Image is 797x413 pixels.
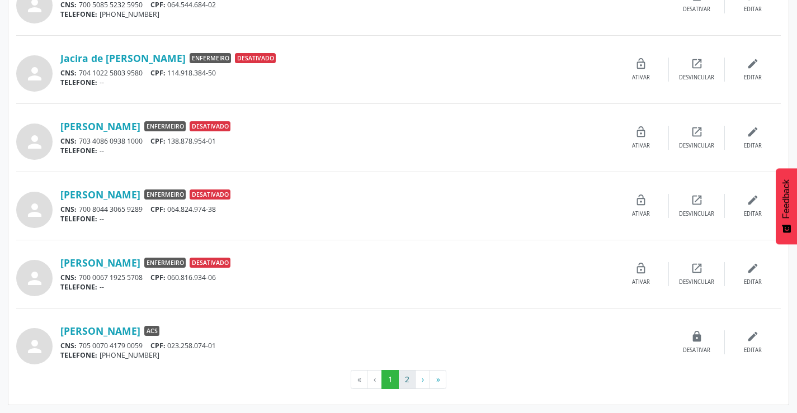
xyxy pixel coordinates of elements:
[144,121,186,131] span: Enfermeiro
[25,268,45,288] i: person
[25,336,45,357] i: person
[60,136,613,146] div: 703 4086 0938 1000 138.878.954-01
[683,6,710,13] div: Desativar
[190,189,230,200] span: Desativado
[150,341,166,350] span: CPF:
[60,136,77,146] span: CNS:
[635,262,647,274] i: lock_open
[60,78,97,87] span: TELEFONE:
[632,210,650,218] div: Ativar
[744,210,762,218] div: Editar
[679,142,714,150] div: Desvincular
[60,205,613,214] div: 700 8044 3065 9289 064.824.974-38
[150,68,166,78] span: CPF:
[744,278,762,286] div: Editar
[744,6,762,13] div: Editar
[691,58,703,70] i: open_in_new
[60,10,97,19] span: TELEFONE:
[60,205,77,214] span: CNS:
[747,58,759,70] i: edit
[60,52,186,64] a: Jacira de [PERSON_NAME]
[415,370,430,389] button: Go to next page
[60,273,613,282] div: 700 0067 1925 5708 060.816.934-06
[60,350,669,360] div: [PHONE_NUMBER]
[190,258,230,268] span: Desativado
[60,146,97,155] span: TELEFONE:
[781,179,791,219] span: Feedback
[144,326,159,336] span: ACS
[60,325,140,337] a: [PERSON_NAME]
[398,370,416,389] button: Go to page 2
[632,74,650,82] div: Ativar
[60,78,613,87] div: --
[16,370,781,389] ul: Pagination
[60,282,613,292] div: --
[679,210,714,218] div: Desvincular
[60,282,97,292] span: TELEFONE:
[60,10,669,19] div: [PHONE_NUMBER]
[691,262,703,274] i: open_in_new
[691,330,703,343] i: lock
[635,194,647,206] i: lock_open
[679,74,714,82] div: Desvincular
[60,68,77,78] span: CNS:
[60,341,669,350] div: 705 0070 4179 0059 023.258.074-01
[60,273,77,282] span: CNS:
[744,346,762,354] div: Editar
[25,200,45,220] i: person
[744,142,762,150] div: Editar
[747,194,759,206] i: edit
[60,341,77,350] span: CNS:
[691,194,703,206] i: open_in_new
[190,121,230,131] span: Desativado
[150,205,166,214] span: CPF:
[683,346,710,354] div: Desativar
[381,370,399,389] button: Go to page 1
[25,132,45,152] i: person
[747,262,759,274] i: edit
[744,74,762,82] div: Editar
[776,168,797,244] button: Feedback - Mostrar pesquisa
[60,120,140,132] a: [PERSON_NAME]
[60,214,613,224] div: --
[691,126,703,138] i: open_in_new
[635,126,647,138] i: lock_open
[60,188,140,201] a: [PERSON_NAME]
[190,53,231,63] span: Enfermeiro
[25,64,45,84] i: person
[747,126,759,138] i: edit
[144,189,186,200] span: Enfermeiro
[60,214,97,224] span: TELEFONE:
[150,136,166,146] span: CPF:
[144,258,186,268] span: Enfermeiro
[430,370,446,389] button: Go to last page
[747,330,759,343] i: edit
[679,278,714,286] div: Desvincular
[235,53,276,63] span: Desativado
[150,273,166,282] span: CPF:
[635,58,647,70] i: lock_open
[632,278,650,286] div: Ativar
[60,68,613,78] div: 704 1022 5803 9580 114.918.384-50
[60,146,613,155] div: --
[60,257,140,269] a: [PERSON_NAME]
[60,350,97,360] span: TELEFONE:
[632,142,650,150] div: Ativar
